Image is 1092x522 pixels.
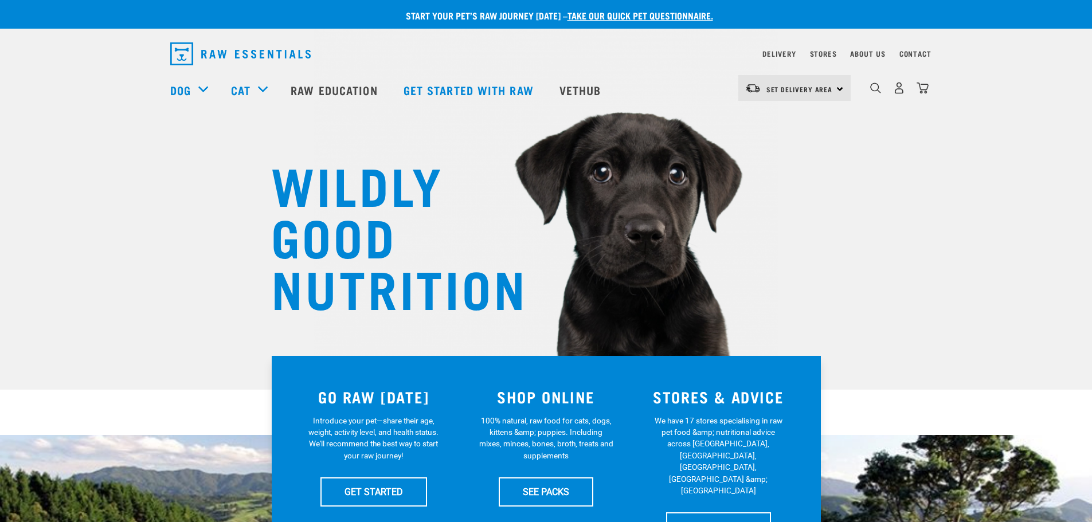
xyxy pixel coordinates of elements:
[499,477,593,506] a: SEE PACKS
[893,82,905,94] img: user.png
[306,415,441,462] p: Introduce your pet—share their age, weight, activity level, and health status. We'll recommend th...
[231,81,251,99] a: Cat
[392,67,548,113] a: Get started with Raw
[295,388,453,406] h3: GO RAW [DATE]
[810,52,837,56] a: Stores
[766,87,833,91] span: Set Delivery Area
[651,415,786,497] p: We have 17 stores specialising in raw pet food &amp; nutritional advice across [GEOGRAPHIC_DATA],...
[745,83,761,93] img: van-moving.png
[639,388,798,406] h3: STORES & ADVICE
[170,81,191,99] a: Dog
[850,52,885,56] a: About Us
[320,477,427,506] a: GET STARTED
[917,82,929,94] img: home-icon@2x.png
[271,158,500,312] h1: WILDLY GOOD NUTRITION
[467,388,625,406] h3: SHOP ONLINE
[870,83,881,93] img: home-icon-1@2x.png
[170,42,311,65] img: Raw Essentials Logo
[567,13,713,18] a: take our quick pet questionnaire.
[479,415,613,462] p: 100% natural, raw food for cats, dogs, kittens &amp; puppies. Including mixes, minces, bones, bro...
[762,52,796,56] a: Delivery
[548,67,616,113] a: Vethub
[899,52,931,56] a: Contact
[279,67,392,113] a: Raw Education
[161,38,931,70] nav: dropdown navigation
